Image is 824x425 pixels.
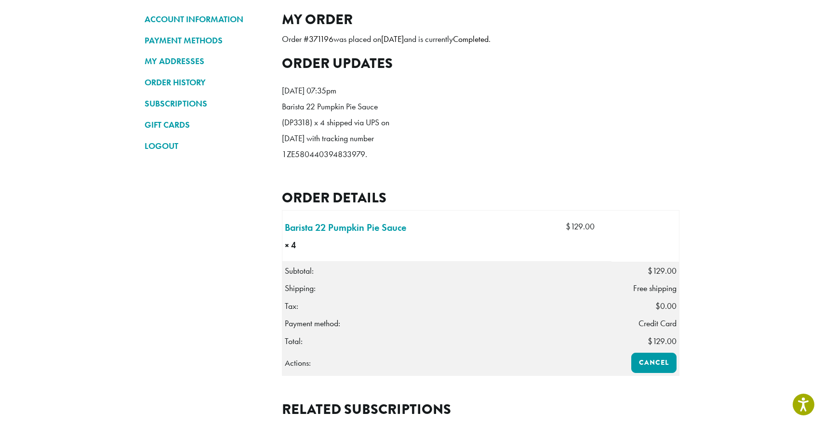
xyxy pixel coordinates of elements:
p: Order # was placed on and is currently . [282,31,679,47]
mark: 371196 [309,34,333,44]
h2: Related subscriptions [282,401,679,418]
span: $ [648,336,652,346]
a: GIFT CARDS [145,117,267,133]
span: $ [655,301,660,311]
a: LOGOUT [145,138,267,154]
a: SUBSCRIPTIONS [145,95,267,112]
span: $ [566,221,571,232]
th: Actions: [282,350,612,376]
h2: My Order [282,11,679,28]
a: PAYMENT METHODS [145,32,267,49]
a: MY ADDRESSES [145,53,267,69]
a: Barista 22 Pumpkin Pie Sauce [285,220,406,235]
span: 129.00 [648,336,677,346]
th: Tax: [282,297,612,315]
mark: [DATE] [381,34,404,44]
span: $ [648,266,652,276]
td: Credit Card [611,315,679,332]
span: 0.00 [655,301,677,311]
bdi: 129.00 [566,221,595,232]
th: Payment method: [282,315,612,332]
th: Shipping: [282,279,612,297]
h2: Order details [282,189,679,206]
a: ORDER HISTORY [145,74,267,91]
p: Barista 22 Pumpkin Pie Sauce (DP3318) x 4 shipped via UPS on [DATE] with tracking number 1ZE58044... [282,99,393,162]
a: Cancel order 371196 [631,353,677,373]
th: Total: [282,332,612,350]
td: Free shipping [611,279,679,297]
h2: Order updates [282,55,679,72]
strong: × 4 [285,239,327,252]
th: Subtotal: [282,262,612,280]
a: ACCOUNT INFORMATION [145,11,267,27]
p: [DATE] 07:35pm [282,83,393,99]
mark: Completed [453,34,489,44]
span: 129.00 [648,266,677,276]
